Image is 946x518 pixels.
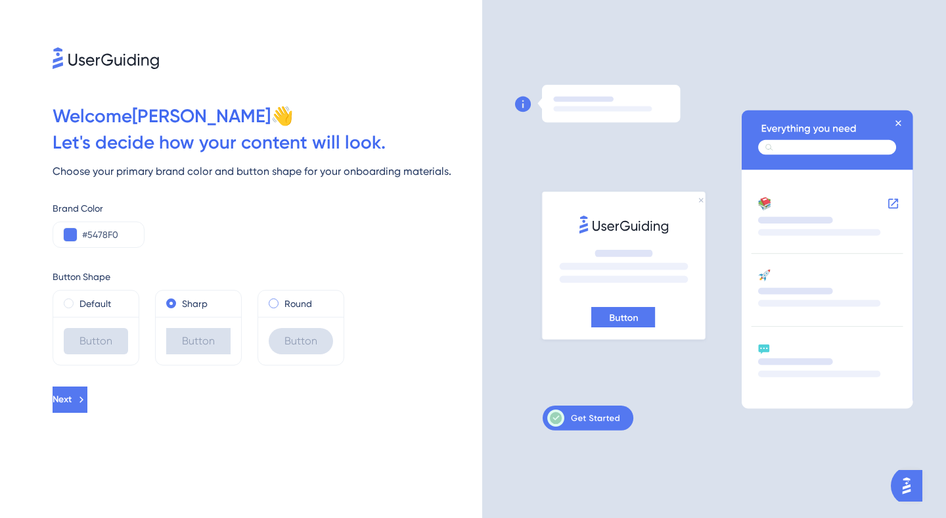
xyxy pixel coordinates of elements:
div: Button [269,328,333,354]
div: Let ' s decide how your content will look. [53,129,482,156]
iframe: UserGuiding AI Assistant Launcher [891,466,930,506]
div: Button Shape [53,269,482,285]
label: Sharp [182,296,208,312]
div: Button [64,328,128,354]
label: Default [79,296,111,312]
button: Next [53,387,87,413]
div: Button [166,328,231,354]
div: Choose your primary brand color and button shape for your onboarding materials. [53,164,482,179]
div: Brand Color [53,200,482,216]
div: Welcome [PERSON_NAME] 👋 [53,103,482,129]
label: Round [284,296,312,312]
span: Next [53,392,72,408]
